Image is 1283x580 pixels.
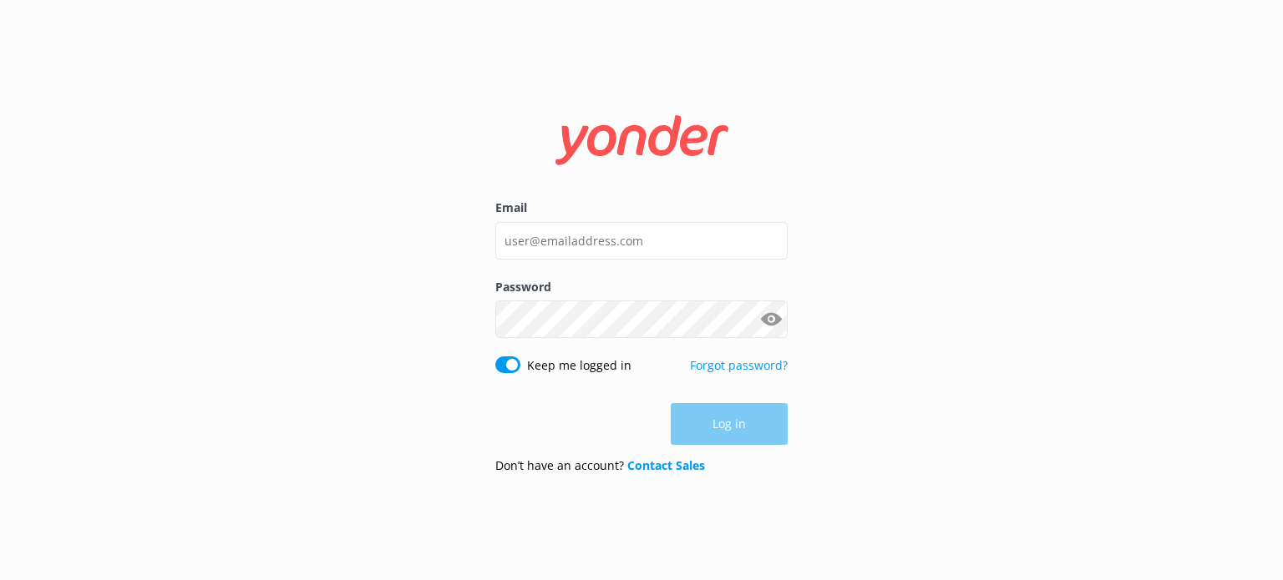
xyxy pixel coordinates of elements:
[495,222,788,260] input: user@emailaddress.com
[495,278,788,296] label: Password
[527,356,631,375] label: Keep me logged in
[754,303,788,336] button: Show password
[495,456,705,475] p: Don’t have an account?
[495,199,788,217] label: Email
[690,357,788,373] a: Forgot password?
[627,457,705,473] a: Contact Sales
